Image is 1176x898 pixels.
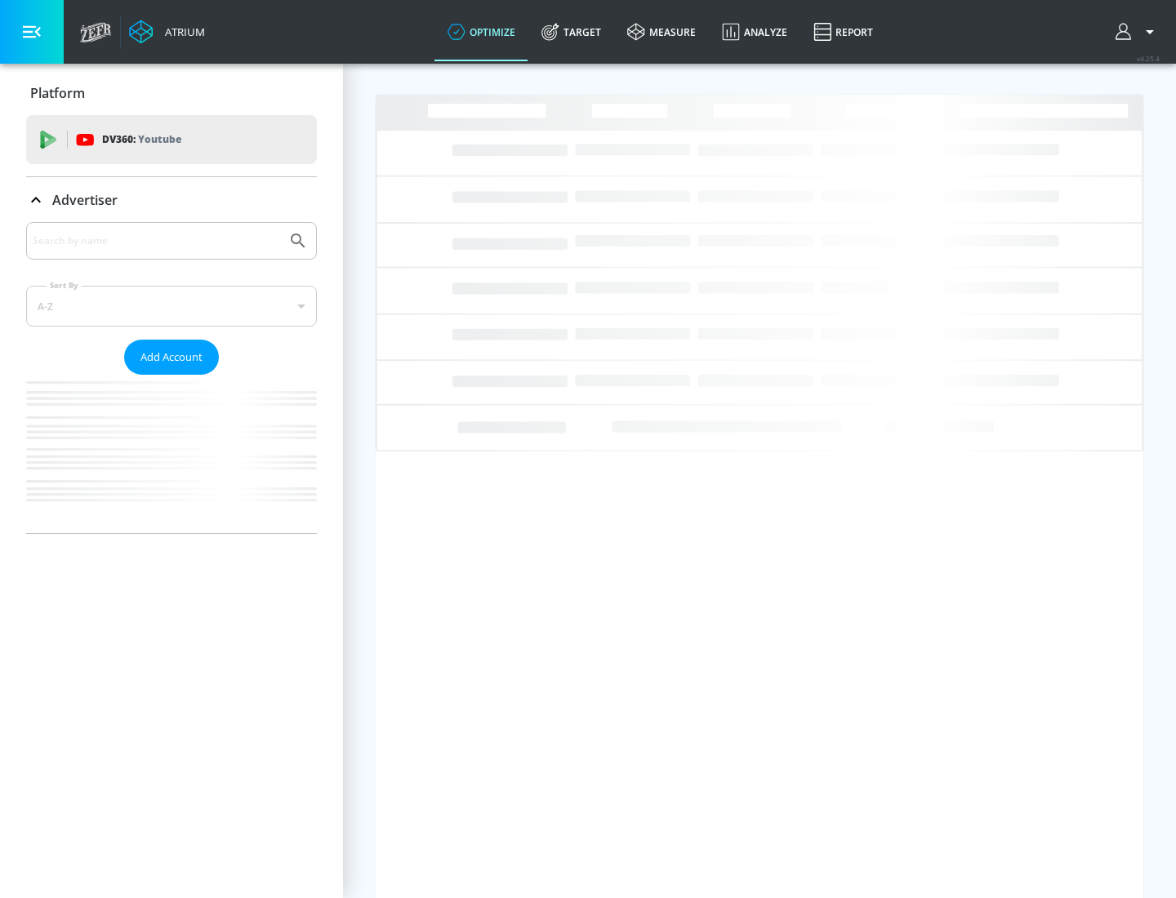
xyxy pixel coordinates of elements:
div: DV360: Youtube [26,115,317,164]
div: A-Z [26,286,317,327]
a: optimize [434,2,528,61]
p: Youtube [138,131,181,148]
a: Target [528,2,614,61]
a: Report [800,2,886,61]
p: Platform [30,84,85,102]
div: Atrium [158,24,205,39]
a: Atrium [129,20,205,44]
label: Sort By [47,280,82,291]
input: Search by name [33,230,280,251]
span: Add Account [140,348,203,367]
a: measure [614,2,709,61]
div: Advertiser [26,177,317,223]
p: DV360: [102,131,181,149]
div: Advertiser [26,222,317,533]
nav: list of Advertiser [26,375,317,533]
span: v 4.25.4 [1137,54,1160,63]
p: Advertiser [52,191,118,209]
a: Analyze [709,2,800,61]
div: Platform [26,70,317,116]
button: Add Account [124,340,219,375]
